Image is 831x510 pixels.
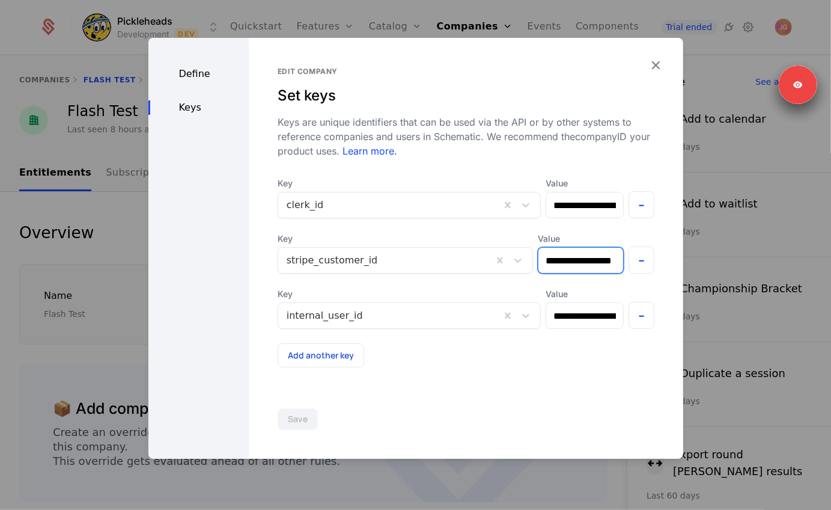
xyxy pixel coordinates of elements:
[278,233,533,245] span: Key
[278,67,654,76] div: Edit company
[278,86,654,105] div: Set keys
[629,191,654,218] button: -
[629,302,654,329] button: -
[278,408,318,430] button: Save
[148,100,249,115] div: Keys
[278,115,654,158] div: Keys are unique identifiers that can be used via the API or by other systems to reference compani...
[629,247,654,274] button: -
[546,177,624,189] label: Value
[148,67,249,81] div: Define
[538,233,624,245] label: Value
[278,177,541,189] span: Key
[339,145,397,157] a: Learn more.
[278,288,541,300] span: Key
[546,288,624,300] label: Value
[278,343,364,367] button: Add another key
